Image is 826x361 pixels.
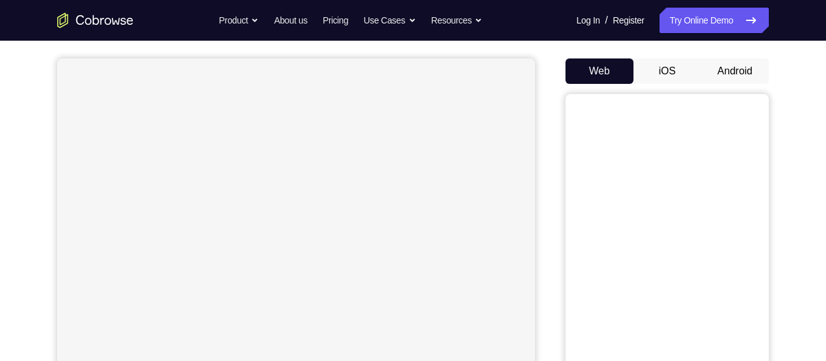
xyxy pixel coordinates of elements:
[701,58,769,84] button: Android
[57,13,133,28] a: Go to the home page
[613,8,644,33] a: Register
[633,58,701,84] button: iOS
[565,58,633,84] button: Web
[219,8,259,33] button: Product
[660,8,769,33] a: Try Online Demo
[323,8,348,33] a: Pricing
[605,13,607,28] span: /
[363,8,416,33] button: Use Cases
[576,8,600,33] a: Log In
[274,8,307,33] a: About us
[431,8,483,33] button: Resources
